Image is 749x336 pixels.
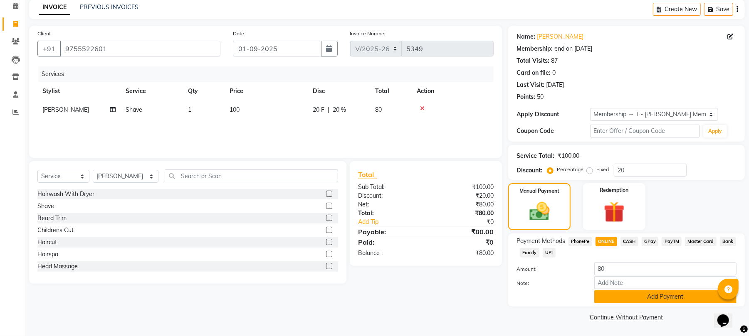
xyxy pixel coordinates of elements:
th: Total [370,82,412,101]
div: ₹80.00 [426,200,500,209]
div: ₹0 [438,218,500,226]
div: end on [DATE] [554,44,592,53]
input: Enter Offer / Coupon Code [590,125,700,137]
th: Stylist [37,82,121,101]
label: Fixed [596,166,609,173]
th: Action [412,82,494,101]
span: 20 % [333,105,346,114]
div: Beard Trim [37,214,67,223]
label: Note: [510,280,588,287]
div: Childrens Cut [37,226,74,235]
div: Hairwash With Dryer [37,190,94,199]
div: ₹100.00 [426,183,500,191]
button: +91 [37,41,61,56]
span: Master Card [685,237,717,246]
a: Add Tip [352,218,438,226]
a: [PERSON_NAME] [537,32,583,41]
label: Invoice Number [350,30,386,37]
div: ₹100.00 [558,152,579,160]
th: Service [121,82,183,101]
div: ₹20.00 [426,191,500,200]
input: Search or Scan [165,169,338,182]
input: Search by Name/Mobile/Email/Code [60,41,220,56]
div: Discount: [352,191,426,200]
div: ₹0 [426,237,500,247]
span: UPI [543,248,556,258]
div: Hairspa [37,250,58,259]
div: [DATE] [546,81,564,89]
div: 87 [551,56,558,65]
div: Service Total: [517,152,554,160]
a: Continue Without Payment [510,313,743,322]
th: Disc [308,82,370,101]
div: Net: [352,200,426,209]
label: Manual Payment [519,187,559,195]
button: Add Payment [594,290,737,303]
span: ONLINE [596,237,617,246]
button: Apply [703,125,727,137]
div: Membership: [517,44,553,53]
div: Services [38,66,500,82]
div: ₹80.00 [426,227,500,237]
div: Shave [37,202,54,211]
label: Redemption [600,186,628,194]
div: Points: [517,93,535,101]
div: Sub Total: [352,183,426,191]
span: Shave [126,106,142,113]
div: Haircut [37,238,57,247]
div: 0 [552,69,556,77]
div: Card on file: [517,69,551,77]
span: PayTM [662,237,682,246]
input: Add Note [594,276,737,289]
span: PhonePe [569,237,592,246]
input: Amount [594,262,737,275]
label: Amount: [510,265,588,273]
div: ₹80.00 [426,209,500,218]
span: | [328,105,329,114]
span: GPay [642,237,659,246]
div: Coupon Code [517,127,590,135]
div: Total: [352,209,426,218]
button: Save [704,3,733,16]
label: Client [37,30,51,37]
div: Apply Discount [517,110,590,119]
div: Discount: [517,166,542,175]
iframe: chat widget [714,303,741,328]
div: Name: [517,32,535,41]
label: Date [233,30,244,37]
span: CASH [620,237,638,246]
span: [PERSON_NAME] [42,106,89,113]
span: 1 [188,106,191,113]
div: Balance : [352,249,426,258]
div: ₹80.00 [426,249,500,258]
div: Payable: [352,227,426,237]
div: Paid: [352,237,426,247]
img: _gift.svg [597,199,631,225]
div: Total Visits: [517,56,549,65]
span: 100 [230,106,240,113]
img: _cash.svg [523,200,556,223]
span: Total [358,170,377,179]
label: Percentage [557,166,583,173]
th: Qty [183,82,225,101]
span: 80 [375,106,382,113]
div: Last Visit: [517,81,544,89]
button: Create New [653,3,701,16]
div: 50 [537,93,544,101]
th: Price [225,82,308,101]
span: Family [520,248,539,258]
a: PREVIOUS INVOICES [80,3,138,11]
span: 20 F [313,105,324,114]
span: Payment Methods [517,237,565,245]
span: Bank [720,237,736,246]
div: Head Massage [37,262,78,271]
